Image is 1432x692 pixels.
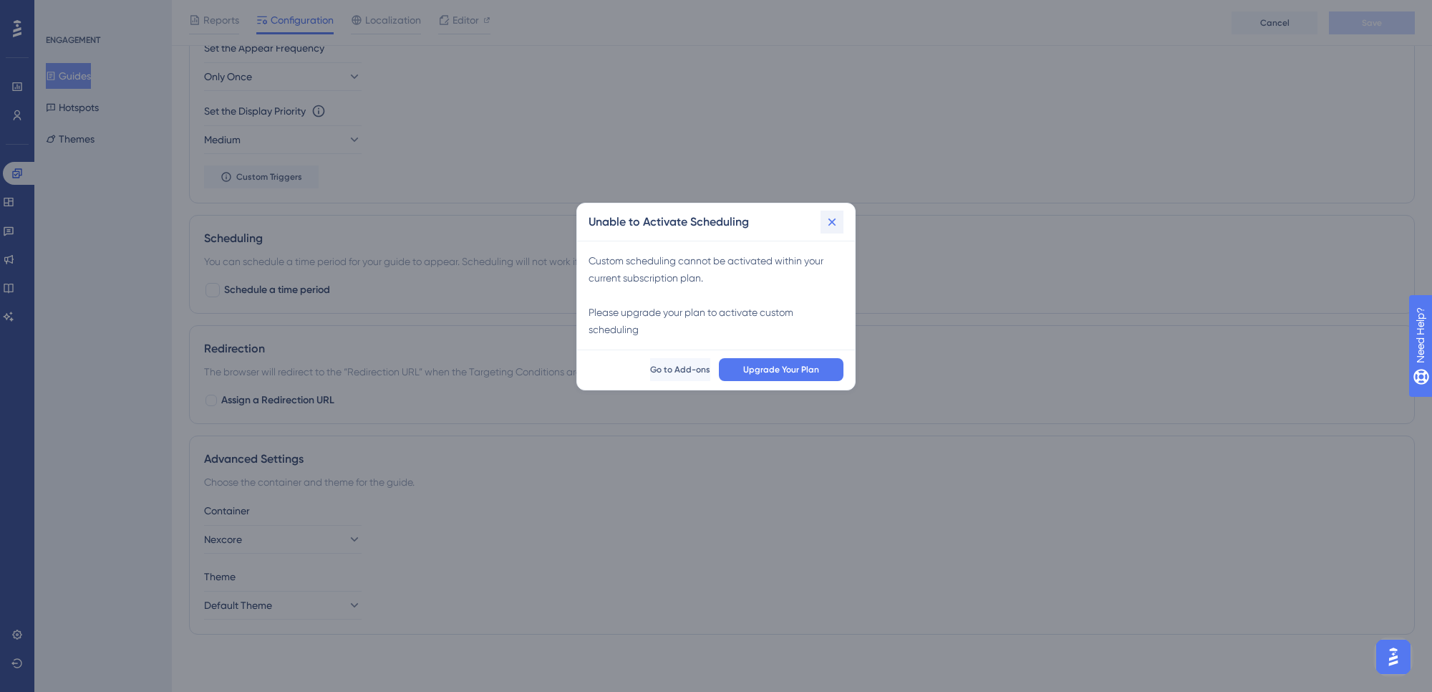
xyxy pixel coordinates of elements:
div: Custom scheduling cannot be activated within your current subscription plan. Please upgrade your ... [589,252,843,338]
h2: Unable to Activate Scheduling [589,213,749,231]
span: Go to Add-ons [650,364,710,375]
iframe: UserGuiding AI Assistant Launcher [1372,635,1415,678]
span: Need Help? [34,4,89,21]
span: Upgrade Your Plan [743,364,819,375]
